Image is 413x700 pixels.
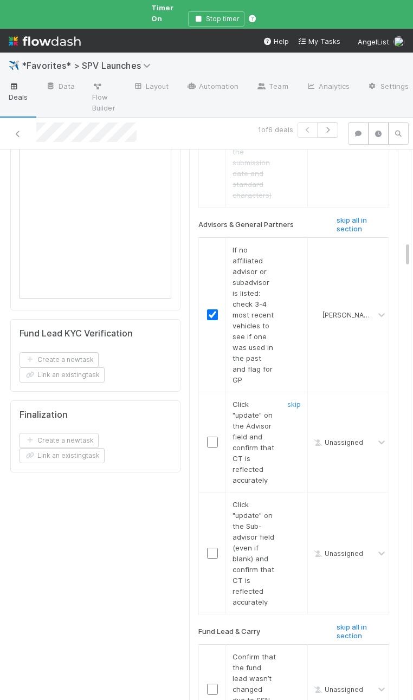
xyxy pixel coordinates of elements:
span: Deals [9,81,28,102]
div: Help [263,36,289,47]
img: avatar_b18de8e2-1483-4e81-aa60-0a3d21592880.png [312,310,321,319]
a: Layout [124,79,178,96]
button: Create a newtask [20,352,99,367]
span: Timer On [151,2,184,24]
h6: skip all in section [337,216,389,233]
h6: Fund Lead & Carry [198,627,260,636]
span: Unassigned [312,438,363,446]
a: Team [247,79,296,96]
a: Automation [177,79,247,96]
span: Unassigned [312,549,363,558]
a: Analytics [297,79,359,96]
span: Flow Builder [92,81,115,113]
span: My Tasks [298,37,340,46]
span: Unassigned [312,685,363,693]
a: skip all in section [337,216,389,237]
img: logo-inverted-e16ddd16eac7371096b0.svg [9,32,81,50]
span: AngelList [358,37,389,46]
span: Click "update" on the Advisor field and confirm that CT is reflected accurately [233,400,274,484]
a: My Tasks [298,36,340,47]
button: Link an existingtask [20,367,105,383]
button: Stop timer [188,11,244,27]
a: skip all in section [337,623,389,644]
img: avatar_b18de8e2-1483-4e81-aa60-0a3d21592880.png [393,36,404,47]
span: Timer On [151,3,173,23]
a: Flow Builder [83,79,124,118]
h6: skip all in section [337,623,389,640]
span: ✈️ [9,61,20,70]
span: [PERSON_NAME] [322,311,376,319]
span: *Favorites* > SPV Launches [22,60,156,71]
button: Create a newtask [20,433,99,448]
h6: Advisors & General Partners [198,221,294,229]
a: skip [287,400,301,409]
span: If no affiliated advisor or subadvisor is listed: check 3-4 most recent vehicles to see if one wa... [233,245,274,384]
span: 1 of 6 deals [258,124,293,135]
h5: Finalization [20,410,68,420]
h5: Fund Lead KYC Verification [20,328,133,339]
span: Click "update" on the Sub-advisor field (even if blank) and confirm that CT is reflected accurately [233,500,274,606]
a: Data [37,79,83,96]
button: Link an existingtask [20,448,105,463]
